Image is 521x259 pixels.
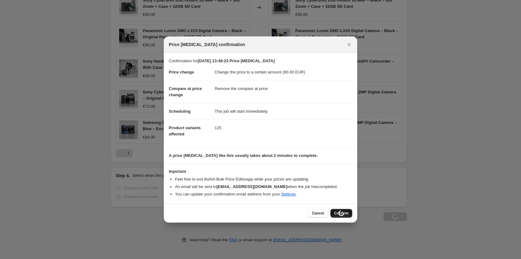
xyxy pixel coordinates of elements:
button: Close [345,40,353,49]
span: Compare at price change [169,86,202,97]
li: Feel free to exit the NA Bulk Price Editor app while your prices are updating. [175,176,352,182]
li: You can update your confirmation email address from your . [175,191,352,197]
b: [DATE] 13:49:23 Price [MEDICAL_DATA] [197,59,275,63]
span: Cancel [312,211,324,216]
span: Scheduling [169,109,191,114]
h3: Important [169,169,352,174]
span: Product variants affected [169,125,201,136]
dd: 125 [215,120,352,136]
a: Settings [281,192,296,196]
dd: Remove the compare at price [215,80,352,97]
li: An email will be sent to when the job has completed . [175,184,352,190]
b: A price [MEDICAL_DATA] like this usually takes about 2 minutes to complete. [169,153,318,158]
b: [EMAIL_ADDRESS][DOMAIN_NAME] [217,184,287,189]
p: Confirmation for [169,58,352,64]
span: Price change [169,70,194,74]
dd: Change the price to a certain amount (90.00 EUR) [215,64,352,80]
span: Price [MEDICAL_DATA] confirmation [169,41,245,48]
button: Cancel [308,209,328,218]
dd: This job will start immediately. [215,103,352,120]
